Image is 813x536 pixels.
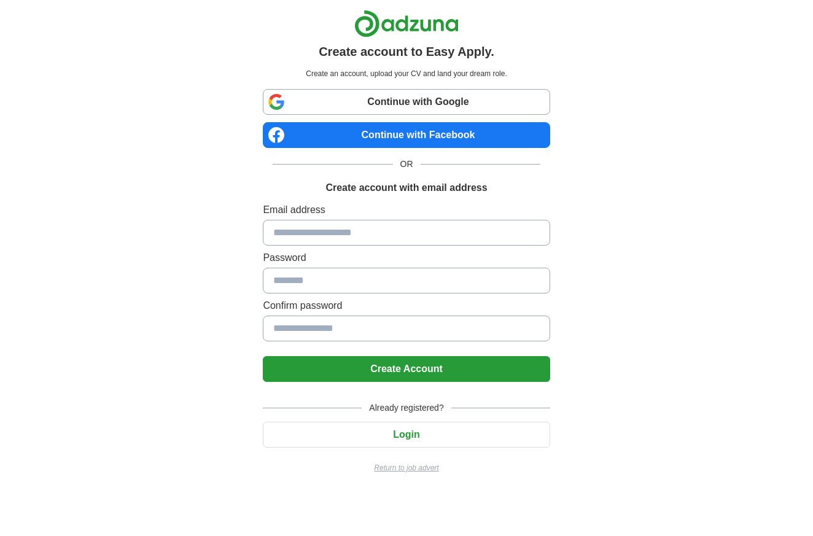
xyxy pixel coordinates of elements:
[263,122,550,148] a: Continue with Facebook
[263,462,550,473] a: Return to job advert
[263,429,550,440] a: Login
[263,298,550,313] label: Confirm password
[263,89,550,115] a: Continue with Google
[325,181,487,195] h1: Create account with email address
[354,10,459,37] img: Adzuna logo
[263,356,550,382] button: Create Account
[319,42,494,61] h1: Create account to Easy Apply.
[263,251,550,265] label: Password
[263,422,550,448] button: Login
[393,158,421,171] span: OR
[362,402,451,414] span: Already registered?
[265,68,547,79] p: Create an account, upload your CV and land your dream role.
[263,203,550,217] label: Email address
